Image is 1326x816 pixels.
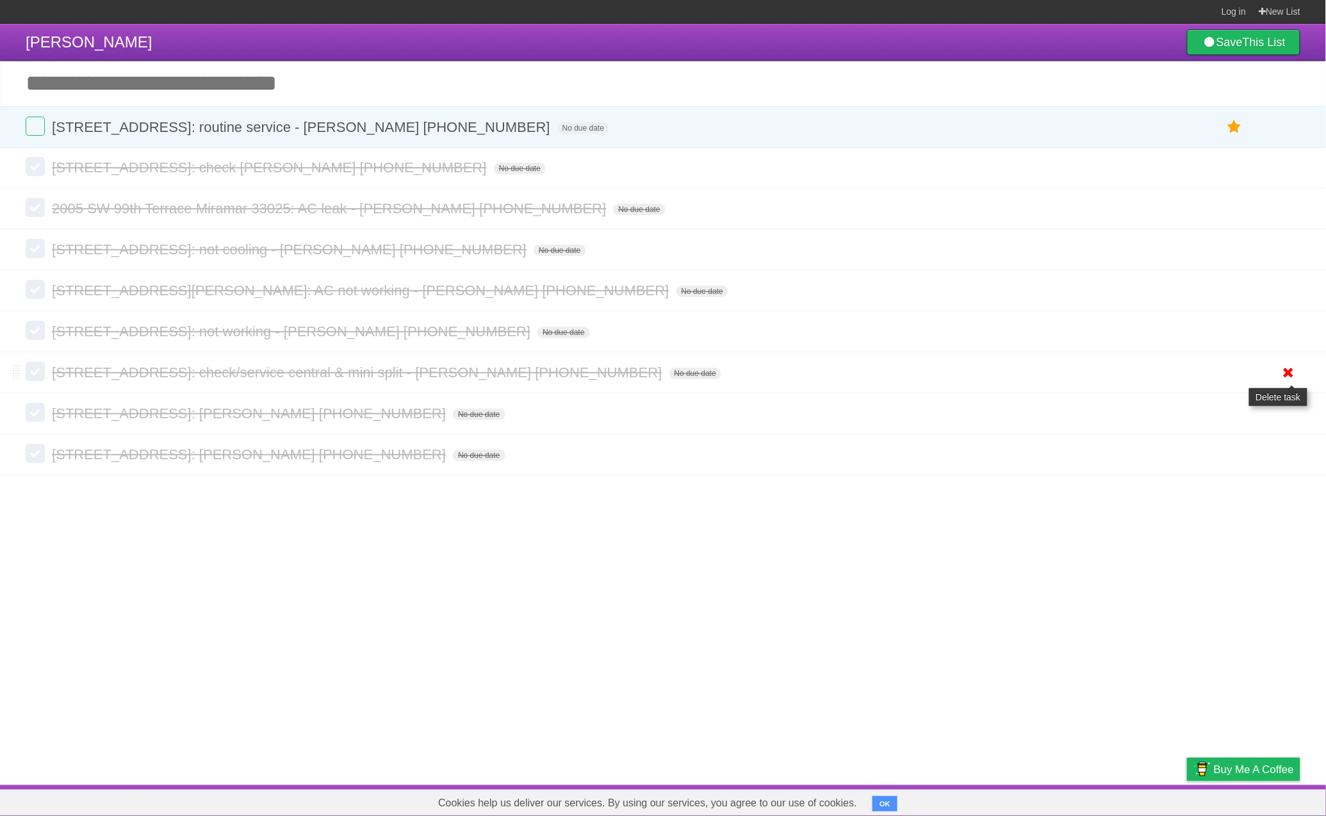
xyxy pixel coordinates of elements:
label: Done [26,321,45,340]
span: No due date [676,286,728,297]
label: Done [26,198,45,217]
span: No due date [534,245,585,256]
img: Buy me a coffee [1193,758,1211,780]
b: This List [1243,36,1286,49]
span: Buy me a coffee [1214,758,1294,781]
a: SaveThis List [1187,29,1300,55]
span: [STREET_ADDRESS]: [PERSON_NAME] [PHONE_NUMBER] [52,405,449,421]
a: Privacy [1170,788,1204,813]
span: [STREET_ADDRESS]: not cooling - [PERSON_NAME] [PHONE_NUMBER] [52,241,530,257]
a: About [1017,788,1044,813]
button: OK [872,796,897,812]
a: Suggest a feature [1220,788,1300,813]
span: No due date [669,368,721,379]
span: [STREET_ADDRESS]: check/service central & mini split - [PERSON_NAME] [PHONE_NUMBER] [52,364,665,380]
label: Done [26,444,45,463]
span: [STREET_ADDRESS]: not working - [PERSON_NAME] [PHONE_NUMBER] [52,323,534,339]
label: Done [26,239,45,258]
span: 2005 SW 99th Terrace Miramar 33025: AC leak - [PERSON_NAME] [PHONE_NUMBER] [52,200,609,216]
span: [STREET_ADDRESS]: routine service - [PERSON_NAME] [PHONE_NUMBER] [52,119,553,135]
label: Done [26,362,45,381]
span: No due date [613,204,665,215]
a: Buy me a coffee [1187,758,1300,781]
label: Done [26,157,45,176]
span: No due date [453,409,505,420]
span: [STREET_ADDRESS][PERSON_NAME]: AC not working - [PERSON_NAME] [PHONE_NUMBER] [52,282,672,298]
span: No due date [557,122,609,134]
span: Cookies help us deliver our services. By using our services, you agree to our use of cookies. [425,790,870,816]
a: Developers [1059,788,1111,813]
span: No due date [453,450,505,461]
span: No due date [537,327,589,338]
a: Terms [1127,788,1155,813]
label: Done [26,403,45,422]
label: Done [26,117,45,136]
span: [PERSON_NAME] [26,33,152,51]
span: [STREET_ADDRESS]: check [PERSON_NAME] [PHONE_NUMBER] [52,159,490,175]
span: [STREET_ADDRESS]: [PERSON_NAME] [PHONE_NUMBER] [52,446,449,462]
span: No due date [494,163,546,174]
label: Done [26,280,45,299]
label: Star task [1222,117,1247,138]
